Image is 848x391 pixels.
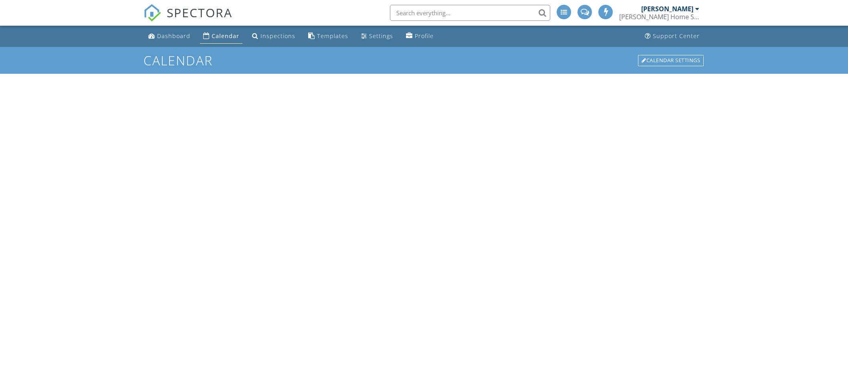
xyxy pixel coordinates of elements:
[642,29,703,44] a: Support Center
[317,32,348,40] div: Templates
[390,5,550,21] input: Search everything...
[403,29,437,44] a: Profile
[358,29,396,44] a: Settings
[200,29,242,44] a: Calendar
[143,11,232,28] a: SPECTORA
[653,32,700,40] div: Support Center
[157,32,190,40] div: Dashboard
[260,32,295,40] div: Inspections
[305,29,351,44] a: Templates
[143,53,705,67] h1: Calendar
[212,32,239,40] div: Calendar
[637,54,705,67] a: Calendar Settings
[638,55,704,66] div: Calendar Settings
[619,13,699,21] div: Scott Home Services, LLC
[167,4,232,21] span: SPECTORA
[641,5,693,13] div: [PERSON_NAME]
[143,4,161,22] img: The Best Home Inspection Software - Spectora
[369,32,393,40] div: Settings
[415,32,434,40] div: Profile
[249,29,299,44] a: Inspections
[145,29,194,44] a: Dashboard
